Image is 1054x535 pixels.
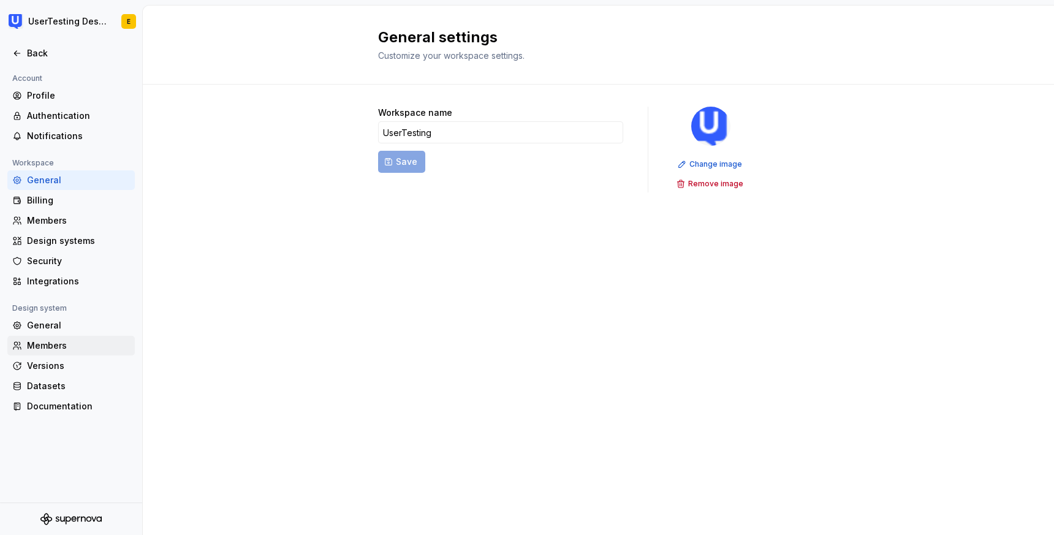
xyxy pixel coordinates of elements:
[27,47,130,59] div: Back
[7,376,135,396] a: Datasets
[27,400,130,412] div: Documentation
[7,251,135,271] a: Security
[7,86,135,105] a: Profile
[7,191,135,210] a: Billing
[27,340,130,352] div: Members
[7,170,135,190] a: General
[7,397,135,416] a: Documentation
[7,211,135,230] a: Members
[2,8,140,35] button: UserTesting Design SystemE
[40,513,102,525] svg: Supernova Logo
[27,319,130,332] div: General
[673,175,749,192] button: Remove image
[689,159,742,169] span: Change image
[27,194,130,207] div: Billing
[127,17,131,26] div: E
[27,130,130,142] div: Notifications
[27,275,130,287] div: Integrations
[7,301,72,316] div: Design system
[7,44,135,63] a: Back
[688,179,743,189] span: Remove image
[7,126,135,146] a: Notifications
[27,174,130,186] div: General
[378,28,805,47] h2: General settings
[27,255,130,267] div: Security
[28,15,107,28] div: UserTesting Design System
[7,356,135,376] a: Versions
[27,380,130,392] div: Datasets
[691,107,730,146] img: 41adf70f-fc1c-4662-8e2d-d2ab9c673b1b.png
[674,156,748,173] button: Change image
[27,360,130,372] div: Versions
[27,214,130,227] div: Members
[9,14,23,29] img: 41adf70f-fc1c-4662-8e2d-d2ab9c673b1b.png
[7,71,47,86] div: Account
[27,89,130,102] div: Profile
[378,107,452,119] label: Workspace name
[7,156,59,170] div: Workspace
[7,106,135,126] a: Authentication
[27,110,130,122] div: Authentication
[7,231,135,251] a: Design systems
[7,336,135,355] a: Members
[7,316,135,335] a: General
[378,50,525,61] span: Customize your workspace settings.
[7,271,135,291] a: Integrations
[27,235,130,247] div: Design systems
